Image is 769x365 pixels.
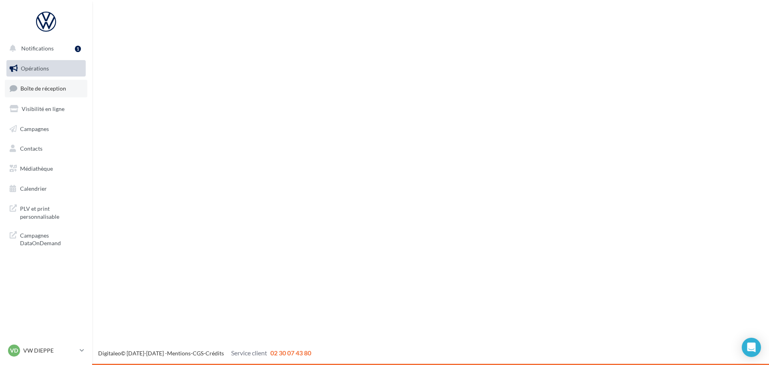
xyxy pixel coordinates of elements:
a: Crédits [205,350,224,357]
a: Campagnes DataOnDemand [5,227,87,250]
a: Campagnes [5,121,87,137]
a: Boîte de réception [5,80,87,97]
span: Service client [231,349,267,357]
a: Visibilité en ligne [5,101,87,117]
a: Mentions [167,350,191,357]
a: CGS [193,350,203,357]
a: PLV et print personnalisable [5,200,87,224]
a: Opérations [5,60,87,77]
p: VW DIEPPE [23,347,76,355]
span: VD [10,347,18,355]
span: Visibilité en ligne [22,105,64,112]
span: 02 30 07 43 80 [270,349,311,357]
a: Calendrier [5,180,87,197]
span: Boîte de réception [20,85,66,92]
span: PLV et print personnalisable [20,203,83,220]
span: Calendrier [20,185,47,192]
span: Notifications [21,45,54,52]
span: Campagnes DataOnDemand [20,230,83,247]
span: © [DATE]-[DATE] - - - [98,350,311,357]
a: Digitaleo [98,350,121,357]
div: Open Intercom Messenger [742,338,761,357]
span: Campagnes [20,125,49,132]
button: Notifications 1 [5,40,84,57]
span: Contacts [20,145,42,152]
span: Opérations [21,65,49,72]
a: Médiathèque [5,160,87,177]
a: Contacts [5,140,87,157]
a: VD VW DIEPPE [6,343,86,358]
div: 1 [75,46,81,52]
span: Médiathèque [20,165,53,172]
